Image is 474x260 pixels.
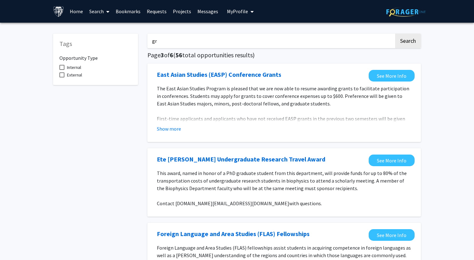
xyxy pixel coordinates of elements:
[227,8,248,14] span: My Profile
[86,0,113,22] a: Search
[157,125,181,133] button: Show more
[369,155,415,166] a: Opens in a new tab
[369,229,415,241] a: Opens in a new tab
[67,0,86,22] a: Home
[157,155,325,164] a: Opens in a new tab
[175,51,182,59] span: 56
[67,64,81,71] span: Internal
[53,6,64,17] img: Johns Hopkins University Logo
[161,51,164,59] span: 3
[157,70,281,79] a: Opens in a new tab
[194,0,221,22] a: Messages
[147,34,394,48] input: Search Keywords
[157,229,310,239] a: Opens in a new tab
[157,200,289,206] span: Contact [DOMAIN_NAME][EMAIL_ADDRESS][DOMAIN_NAME]
[157,200,411,207] p: with questions.
[157,115,411,145] p: First-time applicants and applicants who have not received EASP grants in the previous two semest...
[170,51,173,59] span: 6
[386,7,426,17] img: ForagerOne Logo
[67,71,82,79] span: External
[147,51,421,59] h5: Page of ( total opportunities results)
[59,40,132,48] h5: Tags
[157,170,407,191] span: This award, named in honor of a PhD graduate student from this department, will provide funds for...
[59,50,132,61] h6: Opportunity Type
[113,0,144,22] a: Bookmarks
[395,34,421,48] button: Search
[5,232,27,255] iframe: Chat
[170,0,194,22] a: Projects
[369,70,415,82] a: Opens in a new tab
[157,85,411,107] p: The East Asian Studies Program is pleased that we are now able to resume awarding grants to facil...
[157,245,411,258] span: Foreign Language and Area Studies (FLAS) fellowships assist students in acquiring competence in f...
[144,0,170,22] a: Requests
